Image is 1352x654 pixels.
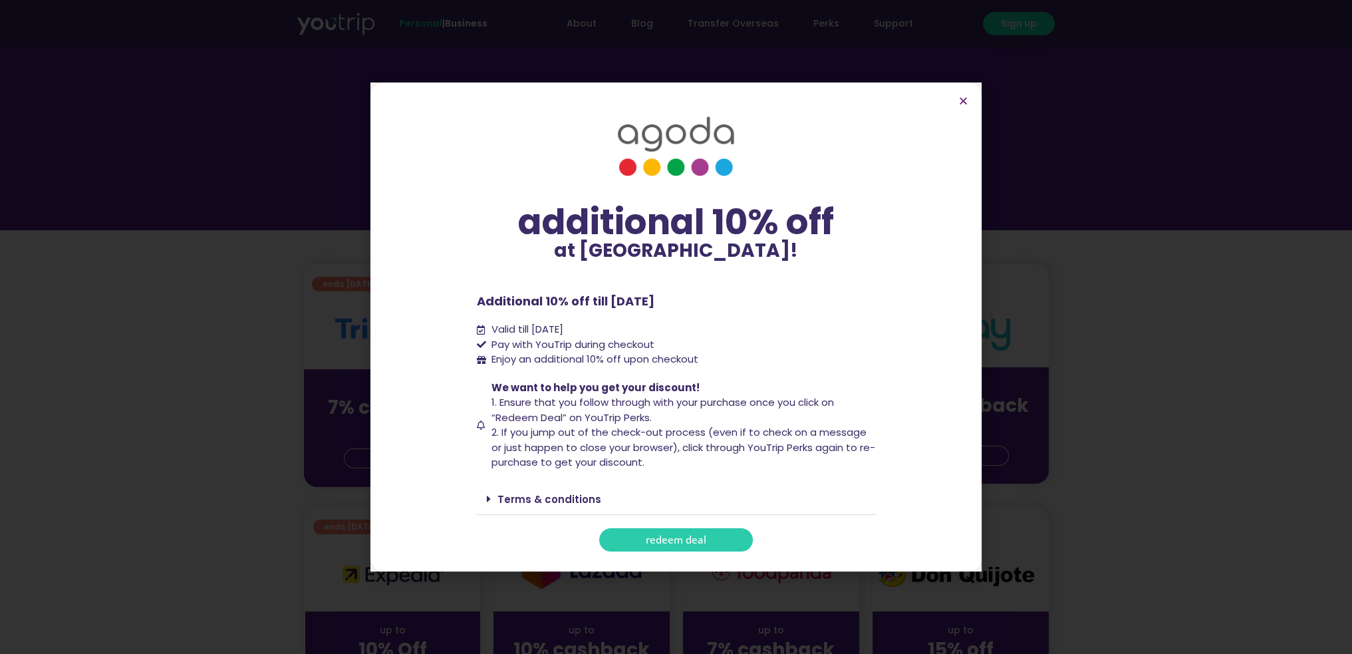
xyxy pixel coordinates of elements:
[477,242,876,260] p: at [GEOGRAPHIC_DATA]!
[488,322,563,337] span: Valid till [DATE]
[477,292,876,310] p: Additional 10% off till [DATE]
[491,352,698,366] span: Enjoy an additional 10% off upon checkout
[491,395,834,424] span: 1. Ensure that you follow through with your purchase once you click on “Redeem Deal” on YouTrip P...
[599,528,753,552] a: redeem deal
[646,535,706,545] span: redeem deal
[491,425,875,469] span: 2. If you jump out of the check-out process (even if to check on a message or just happen to clos...
[491,381,700,395] span: We want to help you get your discount!
[477,203,876,242] div: additional 10% off
[477,484,876,515] div: Terms & conditions
[958,96,968,106] a: Close
[497,492,601,506] a: Terms & conditions
[488,337,654,353] span: Pay with YouTrip during checkout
